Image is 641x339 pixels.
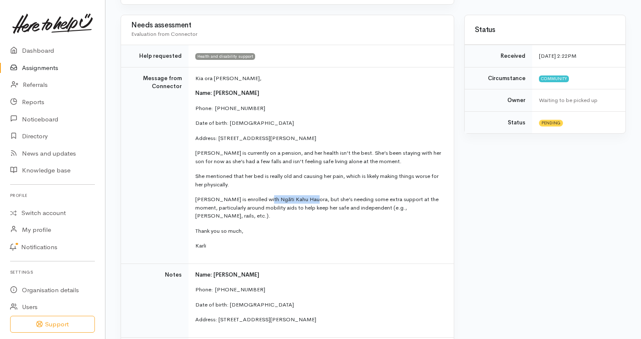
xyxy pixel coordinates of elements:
[195,119,444,127] p: Date of birth: [DEMOGRAPHIC_DATA]
[195,104,444,113] p: Phone: [PHONE_NUMBER]
[195,227,444,235] p: Thank you so much,
[195,53,255,60] span: Health and disability support
[539,52,576,59] time: [DATE] 2:22PM
[539,96,615,105] div: Waiting to be picked up
[10,190,95,201] h6: Profile
[539,120,563,126] span: Pending
[475,26,615,34] h3: Status
[465,67,532,89] td: Circumstance
[195,315,444,324] p: Address: [STREET_ADDRESS][PERSON_NAME]
[195,285,444,294] p: Phone: [PHONE_NUMBER]
[465,45,532,67] td: Received
[195,195,444,220] p: [PERSON_NAME] is enrolled with Ngāti Kahu Hauora, but she’s needing some extra support at the mom...
[195,271,259,278] span: Name: [PERSON_NAME]
[195,301,444,309] p: Date of birth: [DEMOGRAPHIC_DATA]
[131,22,444,30] h3: Needs assessment
[195,172,444,188] p: She mentioned that her bed is really old and causing her pain, which is likely making things wors...
[10,266,95,278] h6: Settings
[195,134,444,143] p: Address: [STREET_ADDRESS][PERSON_NAME]
[195,74,444,83] p: Kia ora [PERSON_NAME],
[195,89,259,97] span: Name: [PERSON_NAME]
[195,149,444,165] p: [PERSON_NAME] is currently on a pension, and her health isn’t the best. She’s been staying with h...
[121,264,189,337] td: Notes
[195,242,444,250] p: Karli
[121,67,189,264] td: Message from Connector
[465,89,532,112] td: Owner
[539,75,569,82] span: Community
[10,316,95,333] button: Support
[131,30,197,38] span: Evaluation from Connector
[121,45,189,67] td: Help requested
[465,111,532,133] td: Status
